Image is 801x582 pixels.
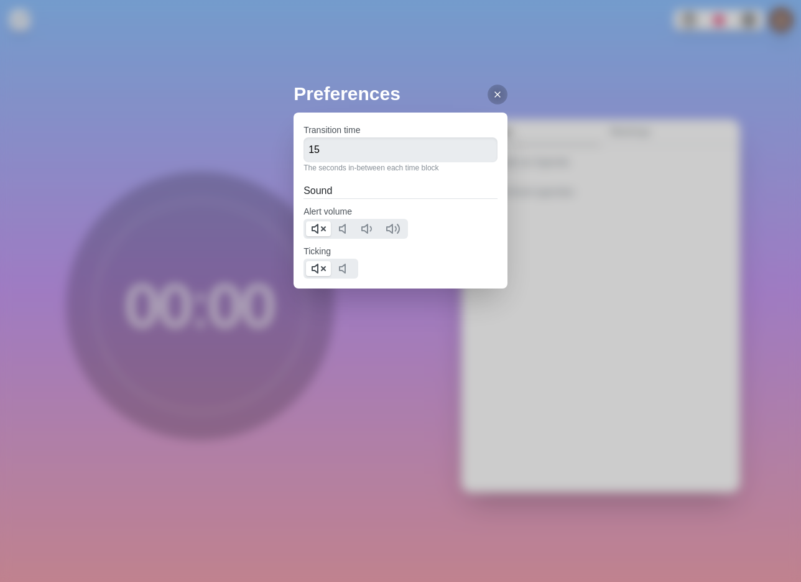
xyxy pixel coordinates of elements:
h2: Sound [303,183,498,198]
label: Transition time [303,125,360,135]
p: The seconds in-between each time block [303,162,498,173]
label: Alert volume [303,206,352,216]
label: Ticking [303,246,331,256]
h2: Preferences [294,80,507,108]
